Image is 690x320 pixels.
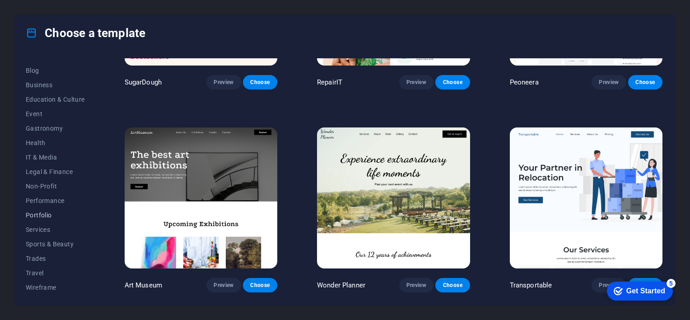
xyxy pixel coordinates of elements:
p: Peoneera [510,78,539,87]
span: Preview [214,282,233,289]
button: Non-Profit [26,179,85,193]
span: Preview [406,282,426,289]
span: Wireframe [26,284,85,291]
button: Choose [243,75,277,89]
span: Choose [443,79,462,86]
button: Health [26,136,85,150]
button: Blog [26,63,85,78]
span: Preview [599,79,619,86]
button: Wireframe [26,280,85,295]
button: Education & Culture [26,92,85,107]
span: Preview [214,79,233,86]
div: 5 [67,2,76,11]
button: Choose [243,278,277,292]
button: Legal & Finance [26,165,85,179]
span: Choose [635,79,655,86]
button: Business [26,78,85,92]
p: Art Museum [125,281,162,290]
button: Preview [399,75,434,89]
span: IT & Media [26,154,85,161]
span: Health [26,139,85,146]
span: Travel [26,269,85,277]
span: Trades [26,255,85,262]
span: Non-Profit [26,183,85,190]
img: Wonder Planner [317,127,470,268]
button: Portfolio [26,208,85,222]
button: Sports & Beauty [26,237,85,251]
span: Business [26,81,85,89]
div: Get Started [27,10,65,18]
span: Services [26,226,85,233]
span: Choose [443,282,462,289]
button: Preview [399,278,434,292]
span: Gastronomy [26,125,85,132]
span: Blog [26,67,85,74]
span: Choose [250,282,270,289]
span: Choose [250,79,270,86]
button: Event [26,107,85,121]
span: Sports & Beauty [26,240,85,248]
p: Transportable [510,281,552,290]
button: Performance [26,193,85,208]
button: Preview [592,278,626,292]
span: Performance [26,197,85,204]
button: Services [26,222,85,237]
button: Preview [206,75,241,89]
button: Choose [435,75,470,89]
span: Legal & Finance [26,168,85,175]
span: Portfolio [26,212,85,219]
button: Gastronomy [26,121,85,136]
p: RepairIT [317,78,342,87]
p: Wonder Planner [317,281,365,290]
button: Choose [435,278,470,292]
button: IT & Media [26,150,85,165]
div: Get Started 5 items remaining, 0% complete [7,5,73,24]
span: Event [26,110,85,118]
p: SugarDough [125,78,162,87]
h4: Choose a template [26,26,145,40]
img: Art Museum [125,127,277,268]
span: Preview [599,282,619,289]
span: Preview [406,79,426,86]
img: Transportable [510,127,662,268]
button: Choose [628,75,662,89]
button: Preview [592,75,626,89]
button: Preview [206,278,241,292]
button: Trades [26,251,85,266]
span: Education & Culture [26,96,85,103]
button: Travel [26,266,85,280]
